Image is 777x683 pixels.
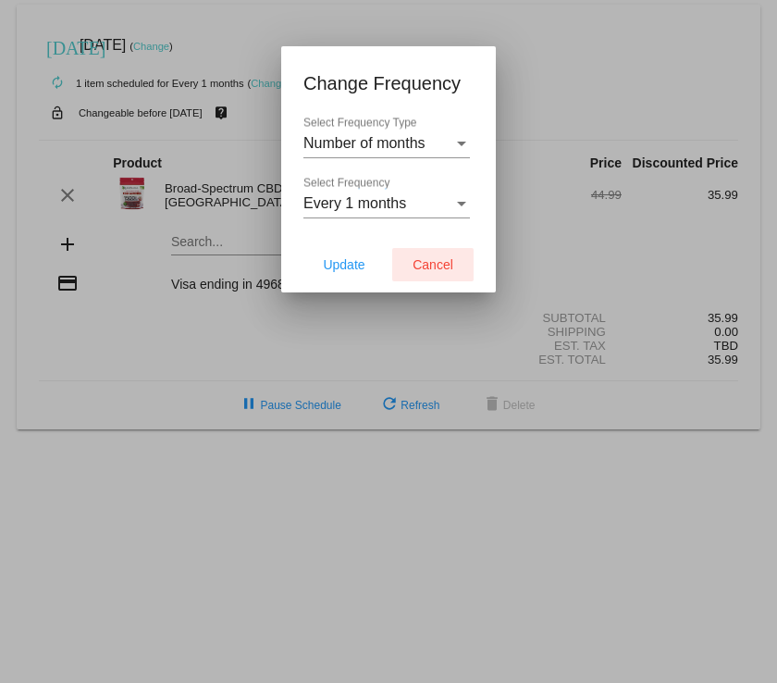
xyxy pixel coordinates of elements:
mat-select: Select Frequency [303,195,470,212]
span: Every 1 months [303,195,406,211]
h1: Change Frequency [303,68,474,98]
button: Update [303,248,385,281]
mat-select: Select Frequency Type [303,135,470,152]
span: Cancel [413,257,453,272]
span: Update [323,257,364,272]
span: Number of months [303,135,425,151]
button: Cancel [392,248,474,281]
